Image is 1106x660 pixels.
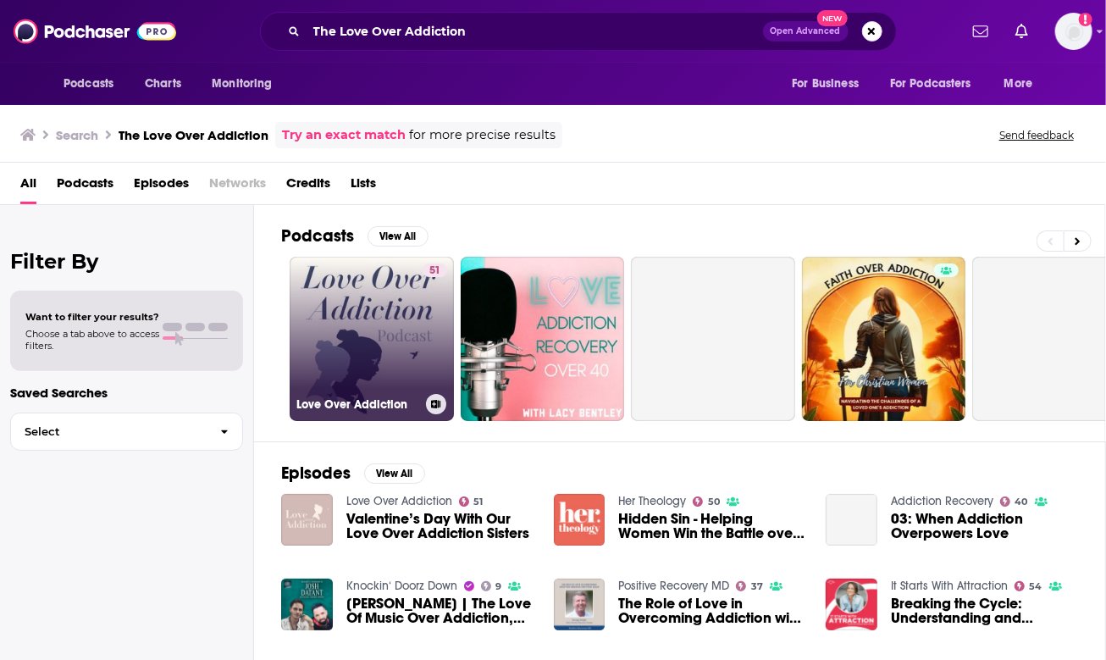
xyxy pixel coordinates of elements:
[780,68,880,100] button: open menu
[1015,498,1028,506] span: 40
[307,18,763,45] input: Search podcasts, credits, & more...
[10,385,243,401] p: Saved Searches
[1079,13,1092,26] svg: Add a profile image
[25,311,159,323] span: Want to filter your results?
[351,169,376,204] a: Lists
[281,494,333,546] img: Valentine’s Day With Our Love Over Addiction Sisters
[826,494,877,546] a: 03: When Addiction Overpowers Love
[891,512,1078,541] a: 03: When Addiction Overpowers Love
[286,169,330,204] a: Credits
[423,263,447,277] a: 51
[891,596,1078,625] a: Breaking the Cycle: Understanding and Overcoming Love Addiction and Toxic Relationships with Sher...
[618,596,805,625] span: The Role of Love in Overcoming Addiction with [PERSON_NAME]
[346,494,452,508] a: Love Over Addiction
[14,15,176,47] img: Podchaser - Follow, Share and Rate Podcasts
[281,463,425,484] a: EpisodesView All
[1004,72,1033,96] span: More
[64,72,113,96] span: Podcasts
[281,225,429,247] a: PodcastsView All
[554,579,606,630] img: The Role of Love in Overcoming Addiction with George Joseph
[52,68,135,100] button: open menu
[20,169,36,204] a: All
[751,583,763,591] span: 37
[994,128,1079,142] button: Send feedback
[891,494,993,508] a: Addiction Recovery
[25,328,159,352] span: Choose a tab above to access filters.
[346,596,534,625] a: Josh Datant | The Love Of Music Over Addiction, Losing His Brother To An Overdose & Hope #recovery
[708,498,720,506] span: 50
[409,125,556,145] span: for more precise results
[817,10,848,26] span: New
[346,512,534,541] a: Valentine’s Day With Our Love Over Addiction Sisters
[368,226,429,247] button: View All
[282,125,406,145] a: Try an exact match
[119,127,268,143] h3: The Love Over Addiction
[879,68,996,100] button: open menu
[200,68,294,100] button: open menu
[212,72,272,96] span: Monitoring
[10,249,243,274] h2: Filter By
[1055,13,1092,50] button: Show profile menu
[473,498,483,506] span: 51
[209,169,266,204] span: Networks
[618,494,686,508] a: Her Theology
[145,72,181,96] span: Charts
[771,27,841,36] span: Open Advanced
[459,496,484,507] a: 51
[763,21,849,42] button: Open AdvancedNew
[736,581,763,591] a: 37
[890,72,971,96] span: For Podcasters
[1015,581,1042,591] a: 54
[10,413,243,451] button: Select
[618,512,805,541] a: Hidden Sin - Helping Women Win the Battle over Porn & Love Addiction
[1000,496,1028,507] a: 40
[56,127,98,143] h3: Search
[618,596,805,625] a: The Role of Love in Overcoming Addiction with George Joseph
[134,68,191,100] a: Charts
[554,494,606,546] img: Hidden Sin - Helping Women Win the Battle over Porn & Love Addiction
[281,225,354,247] h2: Podcasts
[891,596,1078,625] span: Breaking the Cycle: Understanding and Overcoming Love Addiction and Toxic Relationships with [PER...
[1009,17,1035,46] a: Show notifications dropdown
[1055,13,1092,50] img: User Profile
[346,579,457,593] a: Knockin‘ Doorz Down
[11,426,207,437] span: Select
[281,463,351,484] h2: Episodes
[1030,583,1042,591] span: 54
[693,496,720,507] a: 50
[296,397,419,412] h3: Love Over Addiction
[618,579,729,593] a: Positive Recovery MD
[792,72,859,96] span: For Business
[966,17,995,46] a: Show notifications dropdown
[1055,13,1092,50] span: Logged in as RiverheadPublicity
[993,68,1054,100] button: open menu
[57,169,113,204] a: Podcasts
[346,596,534,625] span: [PERSON_NAME] | The Love Of Music Over Addiction, Losing His Brother To An Overdose & Hope #recovery
[290,257,454,421] a: 51Love Over Addiction
[891,579,1008,593] a: It Starts With Attraction
[826,579,877,630] img: Breaking the Cycle: Understanding and Overcoming Love Addiction and Toxic Relationships with Sher...
[364,463,425,484] button: View All
[281,579,333,630] img: Josh Datant | The Love Of Music Over Addiction, Losing His Brother To An Overdose & Hope #recovery
[134,169,189,204] a: Episodes
[260,12,897,51] div: Search podcasts, credits, & more...
[429,263,440,280] span: 51
[481,581,502,591] a: 9
[495,583,501,591] span: 9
